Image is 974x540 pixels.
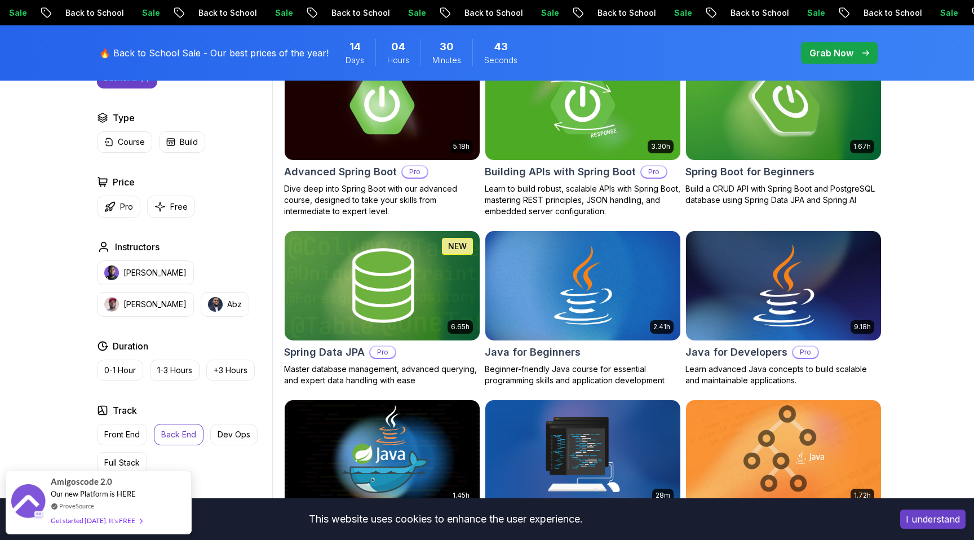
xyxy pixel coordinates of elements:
[154,424,203,445] button: Back End
[793,347,818,358] p: Pro
[284,364,480,386] p: Master database management, advanced querying, and expert data handling with ease
[97,260,194,285] button: instructor img[PERSON_NAME]
[656,491,670,500] p: 28m
[276,7,312,19] p: Sale
[598,7,675,19] p: Back to School
[161,429,196,440] p: Back End
[346,55,364,66] span: Days
[284,50,480,217] a: Advanced Spring Boot card5.18hAdvanced Spring BootProDive deep into Spring Boot with our advanced...
[854,491,871,500] p: 1.72h
[51,514,142,527] div: Get started [DATE]. It's FREE
[485,183,681,217] p: Learn to build robust, scalable APIs with Spring Boot, mastering REST principles, JSON handling, ...
[651,142,670,151] p: 3.30h
[97,452,147,473] button: Full Stack
[113,339,148,353] h2: Duration
[485,164,636,180] h2: Building APIs with Spring Boot
[402,166,427,178] p: Pro
[332,7,409,19] p: Back to School
[853,142,871,151] p: 1.67h
[104,457,140,468] p: Full Stack
[686,400,881,510] img: Java Data Structures card
[809,46,853,60] p: Grab Now
[150,360,200,381] button: 1-3 Hours
[97,424,147,445] button: Front End
[143,7,179,19] p: Sale
[227,299,242,310] p: Abz
[104,265,119,280] img: instructor img
[675,7,711,19] p: Sale
[685,231,882,386] a: Java for Developers card9.18hJava for DevelopersProLearn advanced Java concepts to build scalable...
[104,365,136,376] p: 0-1 Hour
[285,400,480,510] img: Docker for Java Developers card
[641,166,666,178] p: Pro
[451,322,470,331] p: 6.65h
[104,297,119,312] img: instructor img
[147,196,195,218] button: Free
[206,360,255,381] button: +3 Hours
[218,429,250,440] p: Dev Ops
[685,183,882,206] p: Build a CRUD API with Spring Boot and PostgreSQL database using Spring Data JPA and Spring AI
[854,322,871,331] p: 9.18h
[208,297,223,312] img: instructor img
[159,131,205,153] button: Build
[686,51,881,160] img: Spring Boot for Beginners card
[214,365,247,376] p: +3 Hours
[113,404,137,417] h2: Track
[485,51,680,160] img: Building APIs with Spring Boot card
[465,7,542,19] p: Back to School
[485,344,581,360] h2: Java for Beginners
[387,55,409,66] span: Hours
[285,51,480,160] img: Advanced Spring Boot card
[10,7,46,19] p: Sale
[485,364,681,386] p: Beginner-friendly Java course for essential programming skills and application development
[453,142,470,151] p: 5.18h
[681,228,886,343] img: Java for Developers card
[448,241,467,252] p: NEW
[432,55,461,66] span: Minutes
[123,267,187,278] p: [PERSON_NAME]
[201,292,249,317] button: instructor imgAbz
[97,131,152,153] button: Course
[494,39,508,55] span: 43 Seconds
[157,365,192,376] p: 1-3 Hours
[864,7,941,19] p: Back to School
[99,46,329,60] p: 🔥 Back to School Sale - Our best prices of the year!
[120,201,133,213] p: Pro
[123,299,187,310] p: [PERSON_NAME]
[731,7,808,19] p: Back to School
[485,400,680,510] img: Java CLI Build card
[59,501,94,511] a: ProveSource
[485,50,681,217] a: Building APIs with Spring Boot card3.30hBuilding APIs with Spring BootProLearn to build robust, s...
[284,164,397,180] h2: Advanced Spring Boot
[485,231,680,340] img: Java for Beginners card
[97,360,143,381] button: 0-1 Hour
[685,344,787,360] h2: Java for Developers
[51,475,112,488] span: Amigoscode 2.0
[484,55,517,66] span: Seconds
[285,231,480,340] img: Spring Data JPA card
[113,175,135,189] h2: Price
[8,507,883,532] div: This website uses cookies to enhance the user experience.
[284,344,365,360] h2: Spring Data JPA
[284,231,480,386] a: Spring Data JPA card6.65hNEWSpring Data JPAProMaster database management, advanced querying, and ...
[170,201,188,213] p: Free
[808,7,844,19] p: Sale
[685,364,882,386] p: Learn advanced Java concepts to build scalable and maintainable applications.
[391,39,405,55] span: 4 Hours
[97,292,194,317] button: instructor img[PERSON_NAME]
[453,491,470,500] p: 1.45h
[199,7,276,19] p: Back to School
[210,424,258,445] button: Dev Ops
[284,183,480,217] p: Dive deep into Spring Boot with our advanced course, designed to take your skills from intermedia...
[370,347,395,358] p: Pro
[118,136,145,148] p: Course
[11,484,45,521] img: provesource social proof notification image
[485,231,681,386] a: Java for Beginners card2.41hJava for BeginnersBeginner-friendly Java course for essential program...
[685,50,882,206] a: Spring Boot for Beginners card1.67hNEWSpring Boot for BeginnersBuild a CRUD API with Spring Boot ...
[66,7,143,19] p: Back to School
[104,429,140,440] p: Front End
[542,7,578,19] p: Sale
[115,240,160,254] h2: Instructors
[900,510,966,529] button: Accept cookies
[409,7,445,19] p: Sale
